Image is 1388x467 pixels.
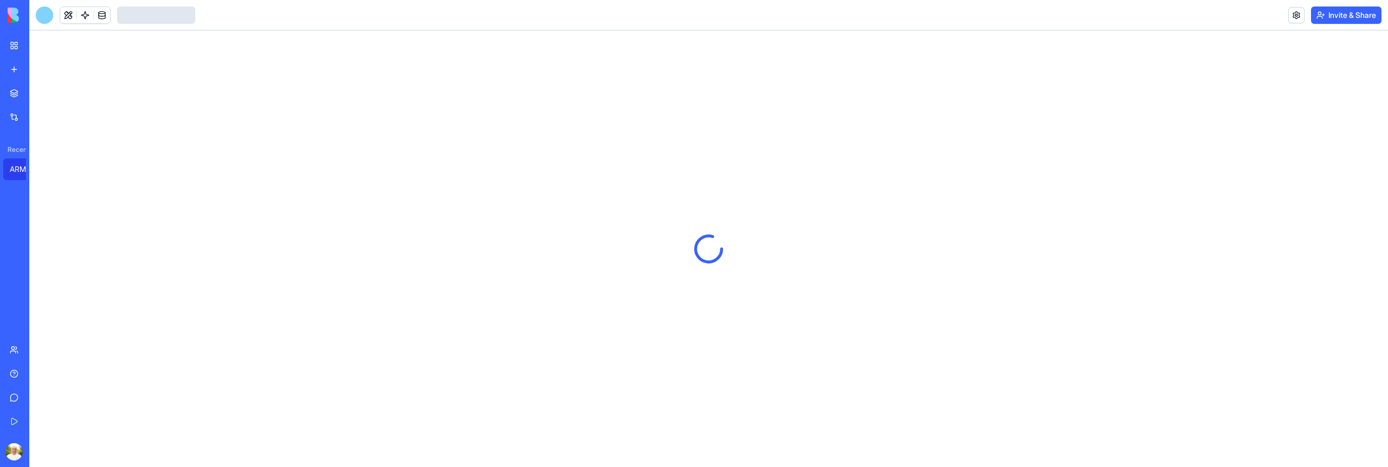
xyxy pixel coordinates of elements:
img: logo [8,8,75,23]
button: Invite & Share [1311,7,1381,24]
a: ARM CC Onboarding Hub [3,158,47,180]
div: ARM CC Onboarding Hub [10,164,40,175]
span: Recent [3,145,26,154]
img: ACg8ocLOIEoAmjm4heWCeE7lsfoDcp5jJihZlmFmn9yyd1nm-K_6I6A=s96-c [5,443,23,460]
